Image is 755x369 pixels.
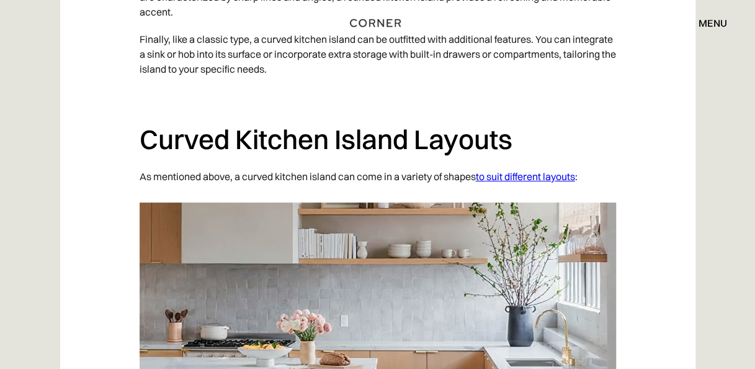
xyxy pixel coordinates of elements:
[476,170,575,183] a: to suit different layouts
[699,18,727,28] div: menu
[140,83,616,110] p: ‍
[140,163,616,190] p: As mentioned above, a curved kitchen island can come in a variety of shapes :
[350,15,405,31] a: home
[140,25,616,83] p: Finally, like a classic type, a curved kitchen island can be outfitted with additional features. ...
[686,12,727,34] div: menu
[140,122,616,157] h2: Curved Kitchen Island Layouts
